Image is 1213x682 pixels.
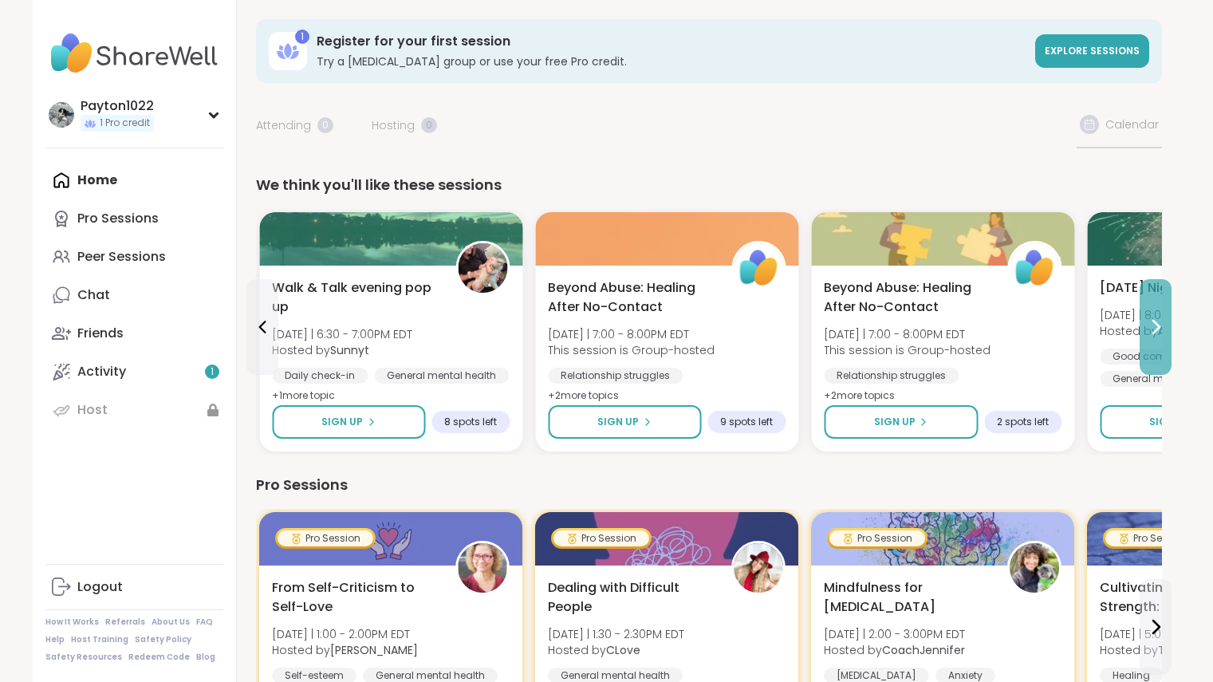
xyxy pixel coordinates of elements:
span: From Self-Criticism to Self-Love [272,578,438,617]
a: Logout [45,568,223,606]
span: Walk & Talk evening pop up [272,278,438,317]
span: Hosted by [548,642,684,658]
div: Host [77,401,108,419]
img: Sunnyt [458,243,507,293]
div: Pro Session [278,530,373,546]
img: ShareWell Nav Logo [45,26,223,81]
a: Redeem Code [128,652,190,663]
span: [DATE] | 2:00 - 3:00PM EDT [824,626,965,642]
span: [DATE] | 1:00 - 2:00PM EDT [272,626,418,642]
img: CoachJennifer [1010,543,1059,593]
span: Sign Up [321,415,363,429]
span: Hosted by [272,642,418,658]
img: ShareWell [734,243,783,293]
div: Pro Session [1105,530,1201,546]
span: This session is Group-hosted [824,342,990,358]
span: Beyond Abuse: Healing After No-Contact [548,278,714,317]
b: CoachJennifer [882,642,965,658]
div: Peer Sessions [77,248,166,266]
div: Activity [77,363,126,380]
a: FAQ [196,617,213,628]
h3: Try a [MEDICAL_DATA] group or use your free Pro credit. [317,53,1026,69]
div: Payton1022 [81,97,154,115]
img: ShareWell [1010,243,1059,293]
button: Sign Up [272,405,425,439]
a: Safety Resources [45,652,122,663]
div: Relationship struggles [548,368,683,384]
button: Sign Up [824,405,978,439]
a: Referrals [105,617,145,628]
img: CLove [734,543,783,593]
div: Logout [77,578,123,596]
a: Pro Sessions [45,199,223,238]
span: Dealing with Difficult People [548,578,714,617]
span: 2 spots left [997,416,1049,428]
div: 1 [295,30,309,44]
a: Help [45,634,65,645]
h3: Register for your first session [317,33,1026,50]
span: [DATE] | 1:30 - 2:30PM EDT [548,626,684,642]
a: Friends [45,314,223,353]
span: Hosted by [272,342,412,358]
span: [DATE] | 7:00 - 8:00PM EDT [548,326,715,342]
span: [DATE] | 6:30 - 7:00PM EDT [272,326,412,342]
a: Host Training [71,634,128,645]
div: Chat [77,286,110,304]
div: General mental health [374,368,509,384]
span: 1 Pro credit [100,116,150,130]
span: 8 spots left [444,416,497,428]
div: Pro Sessions [77,210,159,227]
a: How It Works [45,617,99,628]
span: Hosted by [824,642,965,658]
div: Pro Sessions [256,474,1162,496]
img: Payton1022 [49,102,74,128]
div: Pro Session [829,530,925,546]
div: We think you'll like these sessions [256,174,1162,196]
span: Explore sessions [1045,44,1140,57]
span: Sign Up [597,415,639,429]
span: Beyond Abuse: Healing After No-Contact [824,278,990,317]
div: Friends [77,325,124,342]
b: [PERSON_NAME] [330,642,418,658]
span: This session is Group-hosted [548,342,715,358]
span: Mindfulness for [MEDICAL_DATA] [824,578,990,617]
b: CLove [606,642,640,658]
a: Host [45,391,223,429]
span: Sign Up [1149,415,1191,429]
div: Pro Session [553,530,649,546]
span: [DATE] | 7:00 - 8:00PM EDT [824,326,990,342]
a: Chat [45,276,223,314]
a: Activity1 [45,353,223,391]
div: Good company [1100,349,1204,365]
a: Explore sessions [1035,34,1149,68]
span: Sign Up [874,415,916,429]
span: 9 spots left [720,416,773,428]
img: Fausta [458,543,507,593]
span: 1 [211,365,214,379]
a: Peer Sessions [45,238,223,276]
a: Safety Policy [135,634,191,645]
div: Relationship struggles [824,368,959,384]
button: Sign Up [548,405,701,439]
a: About Us [152,617,190,628]
div: Daily check-in [272,368,368,384]
b: Sunnyt [330,342,369,358]
a: Blog [196,652,215,663]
